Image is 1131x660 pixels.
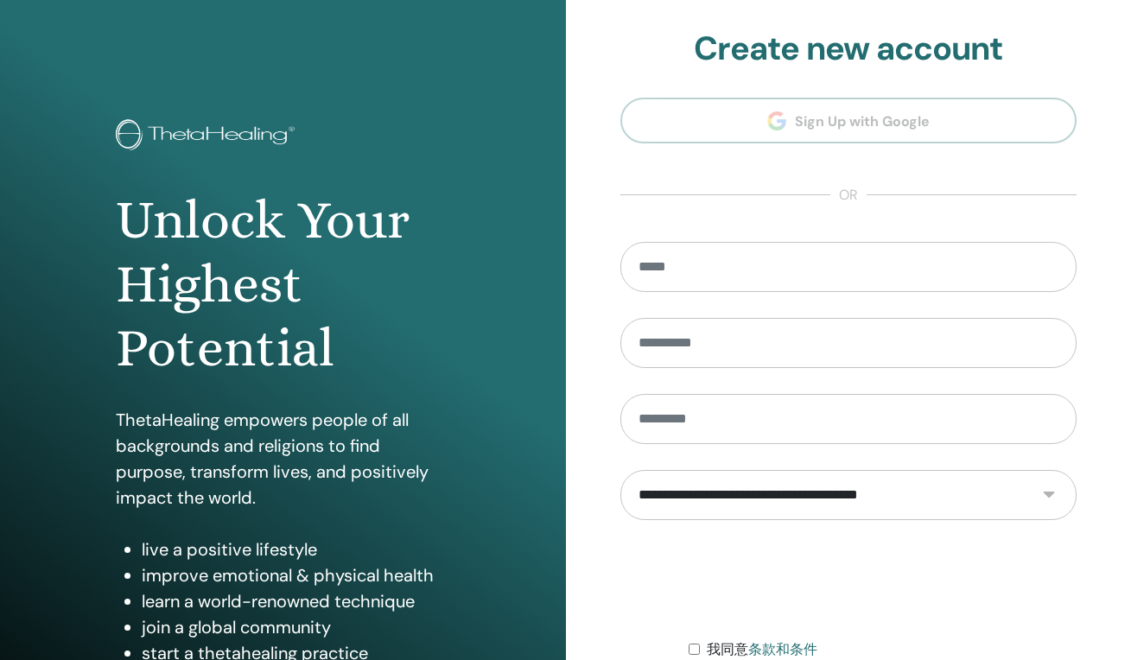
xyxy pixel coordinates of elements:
[142,536,449,562] li: live a positive lifestyle
[142,588,449,614] li: learn a world-renowned technique
[707,639,817,660] label: 我同意
[748,641,817,657] a: 条款和条件
[142,614,449,640] li: join a global community
[717,546,980,613] iframe: reCAPTCHA
[620,29,1077,69] h2: Create new account
[116,407,449,511] p: ThetaHealing empowers people of all backgrounds and religions to find purpose, transform lives, a...
[830,185,867,206] span: or
[142,562,449,588] li: improve emotional & physical health
[116,188,449,381] h1: Unlock Your Highest Potential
